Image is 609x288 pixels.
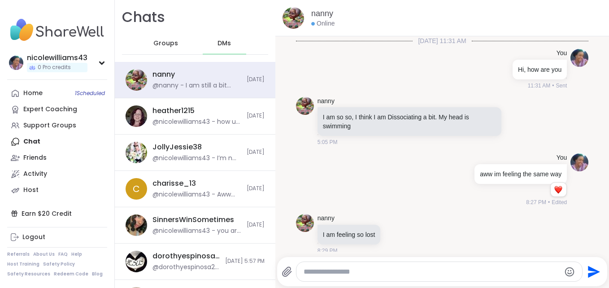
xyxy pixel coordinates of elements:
div: dorothyespinosa26 [152,251,220,261]
a: Logout [7,229,107,245]
div: @nicolewilliams43 - how u been [152,118,241,127]
span: 1 Scheduled [75,90,105,97]
div: Home [23,89,43,98]
div: @nicolewilliams43 - you are so right on that. [152,227,241,236]
a: Referrals [7,251,30,257]
a: Blog [92,271,103,277]
a: nanny [318,214,335,223]
span: [DATE] 5:57 PM [225,257,265,265]
a: Redeem Code [54,271,88,277]
span: • [552,82,554,90]
div: JollyJessie38 [152,142,202,152]
span: • [548,198,550,206]
span: 5:05 PM [318,138,338,146]
p: I am feeling so lost [323,230,375,239]
img: https://sharewell-space-live.sfo3.digitaloceanspaces.com/user-generated/96e0134b-970e-4c49-8a45-e... [126,69,147,91]
a: nanny [311,8,333,19]
img: ShareWell Nav Logo [7,14,107,46]
a: About Us [33,251,55,257]
p: aww im feeling the same way [480,170,561,179]
span: 0 Pro credits [38,64,71,71]
span: 11:31 AM [528,82,551,90]
span: Edited [552,198,567,206]
div: SinnersWinSometimes [152,215,234,225]
p: Hi, how are you [518,65,561,74]
div: @dorothyespinosa26 - [DATE], I hope to attend, session about healing journey on grief by [PERSON_... [152,263,220,272]
div: @nicolewilliams43 - I’m n your journa one does someone have to be a writer because I’m new to it [152,154,241,163]
a: Home1Scheduled [7,85,107,101]
a: Help [71,251,82,257]
div: Online [311,19,335,28]
span: 8:29 PM [318,247,338,255]
p: I am so so, I think I am Dissociating a bit. My head is swimming [323,113,496,131]
span: Groups [153,39,178,48]
span: [DATE] [247,148,265,156]
button: Reactions: love [553,186,563,193]
a: Safety Resources [7,271,50,277]
div: charisse_13 [152,179,196,188]
img: https://sharewell-space-live.sfo3.digitaloceanspaces.com/user-generated/3403c148-dfcf-4217-9166-8... [570,153,588,171]
a: Host [7,182,107,198]
div: nicolewilliams43 [27,53,87,63]
span: [DATE] [247,76,265,83]
img: https://sharewell-space-live.sfo3.digitaloceanspaces.com/user-generated/3403c148-dfcf-4217-9166-8... [570,49,588,67]
div: Friends [23,153,47,162]
span: 8:27 PM [526,198,546,206]
div: @nicolewilliams43 - Aww thank god there is a other group tonight [152,190,241,199]
div: @nanny - I am still a bit shook up and my body still stinging a bit but overall I am fine [152,81,241,90]
img: https://sharewell-space-live.sfo3.digitaloceanspaces.com/user-generated/96e0134b-970e-4c49-8a45-e... [296,97,314,115]
textarea: Type your message [304,267,560,276]
img: https://sharewell-space-live.sfo3.digitaloceanspaces.com/user-generated/96e0134b-970e-4c49-8a45-e... [296,214,314,232]
img: https://sharewell-space-live.sfo3.digitaloceanspaces.com/user-generated/3602621c-eaa5-4082-863a-9... [126,142,147,163]
img: https://sharewell-space-live.sfo3.digitaloceanspaces.com/user-generated/0d4e8e7a-567c-4b30-a556-7... [126,251,147,272]
a: Safety Policy [43,261,75,267]
span: c [133,182,140,196]
img: https://sharewell-space-live.sfo3.digitaloceanspaces.com/user-generated/96e0134b-970e-4c49-8a45-e... [283,7,304,29]
span: [DATE] [247,112,265,120]
img: nicolewilliams43 [9,56,23,70]
button: Send [583,262,603,282]
span: [DATE] 11:31 AM [413,36,471,45]
div: nanny [152,70,175,79]
a: Support Groups [7,118,107,134]
div: heather1215 [152,106,195,116]
img: https://sharewell-space-live.sfo3.digitaloceanspaces.com/user-generated/7e940395-c3f0-47cc-975a-4... [126,105,147,127]
div: Host [23,186,39,195]
div: Activity [23,170,47,179]
div: Reaction list [551,183,566,197]
a: Activity [7,166,107,182]
h4: You [557,49,567,58]
a: Friends [7,150,107,166]
span: [DATE] [247,221,265,229]
a: FAQ [58,251,68,257]
div: Expert Coaching [23,105,77,114]
h1: Chats [122,7,165,27]
h4: You [557,153,567,162]
span: DMs [217,39,231,48]
a: Host Training [7,261,39,267]
a: nanny [318,97,335,106]
span: Sent [556,82,567,90]
span: [DATE] [247,185,265,192]
div: Logout [22,233,45,242]
a: Expert Coaching [7,101,107,118]
div: Support Groups [23,121,76,130]
img: https://sharewell-space-live.sfo3.digitaloceanspaces.com/user-generated/fc1326c7-8e70-475c-9e42-8... [126,214,147,236]
button: Emoji picker [564,266,575,277]
div: Earn $20 Credit [7,205,107,222]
